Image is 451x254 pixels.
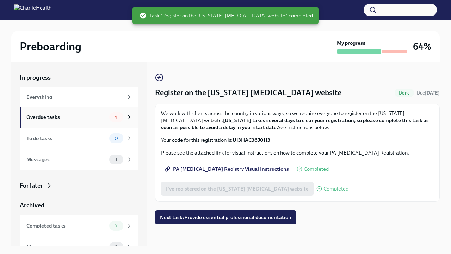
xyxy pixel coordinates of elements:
[26,113,106,121] div: Overdue tasks
[161,137,434,144] p: Your code for this registration is:
[20,87,138,107] a: Everything
[20,40,81,54] h2: Preboarding
[110,136,122,141] span: 0
[425,90,440,96] strong: [DATE]
[20,201,138,210] a: Archived
[20,107,138,128] a: Overdue tasks4
[160,214,291,221] span: Next task : Provide essential professional documentation
[417,90,440,96] span: Due
[111,157,122,162] span: 1
[26,93,123,101] div: Everything
[20,215,138,236] a: Completed tasks7
[166,165,289,173] span: PA [MEDICAL_DATA] Registry Visual Instructions
[161,117,429,131] strong: [US_STATE] takes several days to clear your registration, so please complete this task as soon as...
[337,40,365,47] strong: My progress
[413,40,431,53] h3: 64%
[20,181,138,190] a: For later
[395,90,414,96] span: Done
[110,115,122,120] span: 4
[140,12,313,19] span: Task "Register on the [US_STATE] [MEDICAL_DATA] website" completed
[20,149,138,170] a: Messages1
[20,73,138,82] a: In progress
[233,137,270,143] strong: UI3HAC36J0H3
[26,222,106,230] div: Completed tasks
[161,149,434,156] p: Please see the attached link for visual instructions on how to complete your PA [MEDICAL_DATA] Re...
[155,87,341,98] h4: Register on the [US_STATE] [MEDICAL_DATA] website
[26,134,106,142] div: To do tasks
[26,243,106,251] div: Messages
[417,90,440,96] span: August 23rd, 2025 06:00
[161,162,294,176] a: PA [MEDICAL_DATA] Registry Visual Instructions
[155,210,296,224] button: Next task:Provide essential professional documentation
[161,110,434,131] p: We work with clients across the country in various ways, so we require everyone to register on th...
[14,4,51,16] img: CharlieHealth
[111,223,122,229] span: 7
[304,167,329,172] span: Completed
[26,156,106,163] div: Messages
[110,244,122,250] span: 0
[20,181,43,190] div: For later
[20,128,138,149] a: To do tasks0
[323,186,348,192] span: Completed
